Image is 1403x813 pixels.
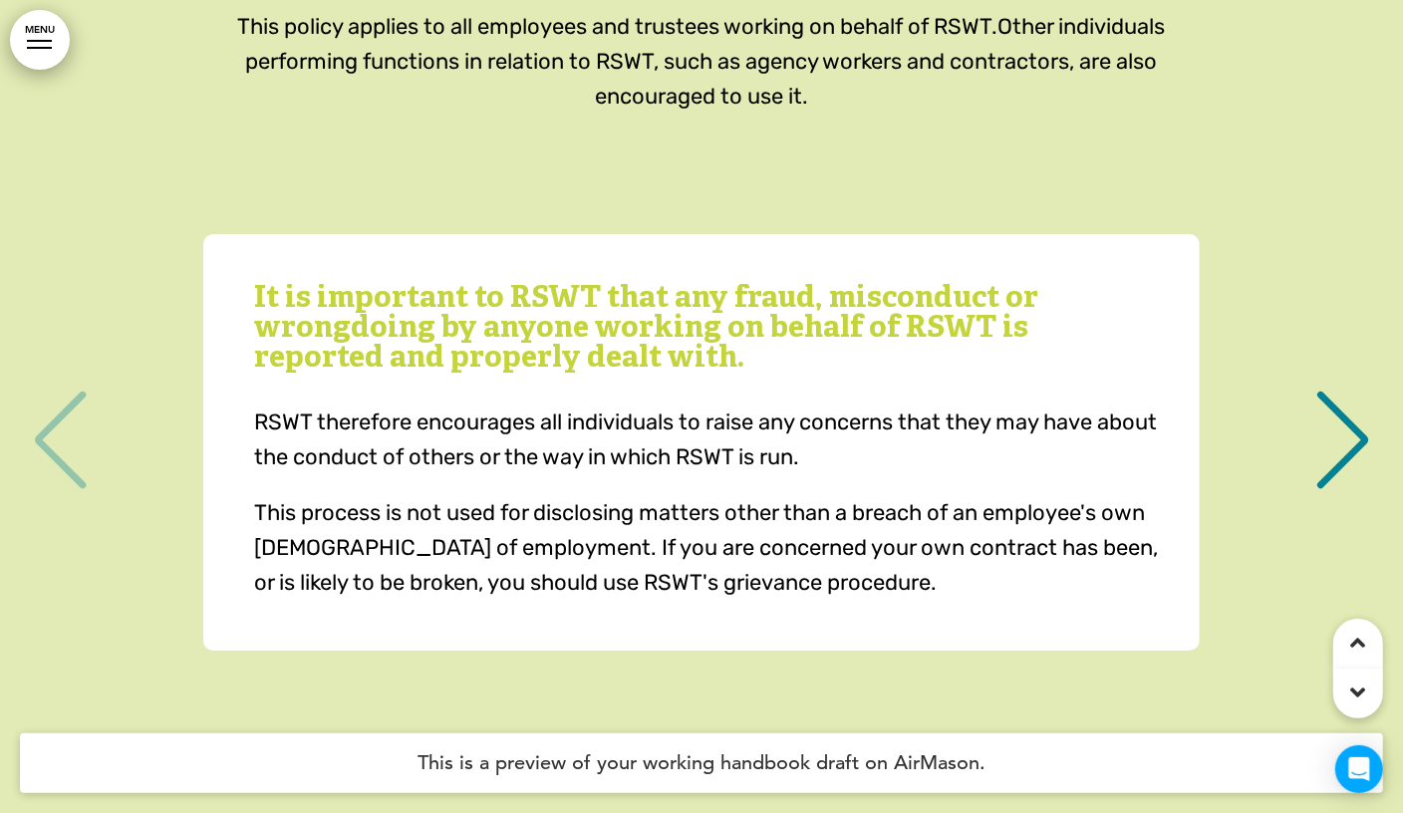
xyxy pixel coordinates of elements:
p: RSWT therefore encourages all individuals to raise any concerns that they may have about the cond... [254,405,1159,474]
span: This policy applies to all employees and trustees working on behalf of RSWT. [238,13,998,40]
h4: This is a preview of your working handbook draft on AirMason. [20,733,1383,793]
div: Open Intercom Messenger [1335,745,1383,793]
div: 1 / 4 [20,234,1383,651]
span: Other individuals performing functions in relation to RSWT, such as agency workers and contractor... [246,13,1166,110]
a: MENU [10,10,70,70]
div: Next slide [1312,391,1373,490]
h6: It is important to RSWT that any fraud, misconduct or wrongdoing by anyone working on behalf of R... [254,285,1159,375]
p: This process is not used for disclosing matters other than a breach of an employee's own [DEMOGRA... [254,495,1159,601]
